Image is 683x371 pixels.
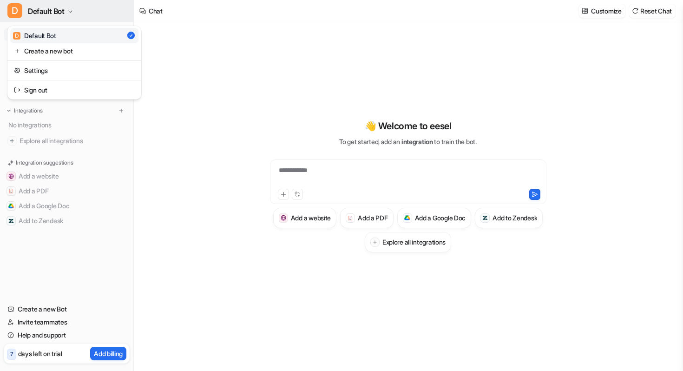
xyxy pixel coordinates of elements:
[14,66,20,75] img: reset
[13,32,20,40] span: D
[28,5,65,18] span: Default Bot
[14,46,20,56] img: reset
[10,43,138,59] a: Create a new bot
[13,31,56,40] div: Default Bot
[10,82,138,98] a: Sign out
[7,26,141,99] div: DDefault Bot
[14,85,20,95] img: reset
[10,63,138,78] a: Settings
[7,3,22,18] span: D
